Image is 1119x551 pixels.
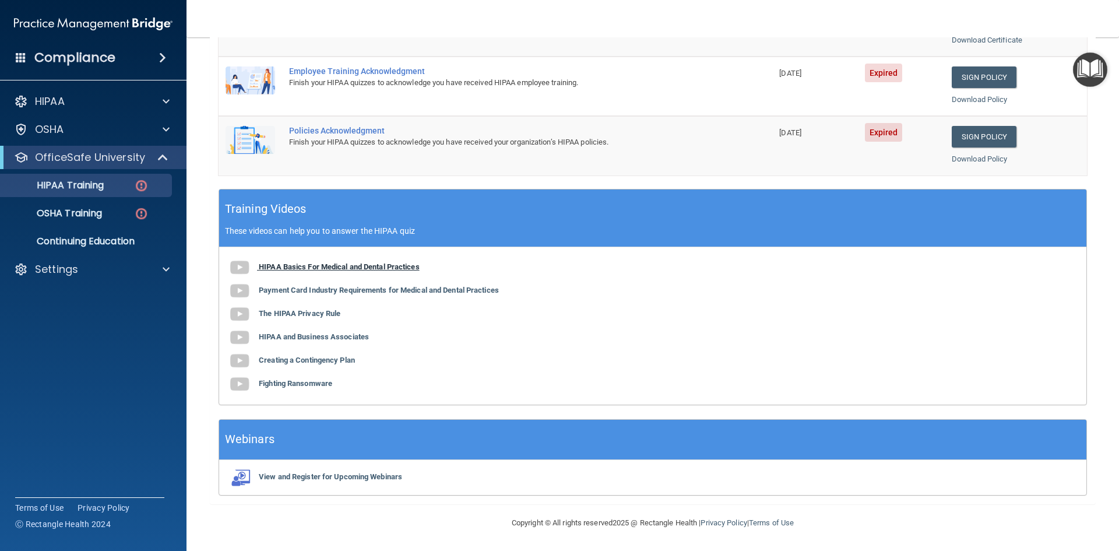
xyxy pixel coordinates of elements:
div: Policies Acknowledgment [289,126,714,135]
a: HIPAA [14,94,170,108]
p: HIPAA [35,94,65,108]
div: Finish your HIPAA quizzes to acknowledge you have received your organization’s HIPAA policies. [289,135,714,149]
a: OSHA [14,122,170,136]
a: Sign Policy [952,66,1016,88]
p: HIPAA Training [8,180,104,191]
a: Privacy Policy [701,518,747,527]
span: Expired [865,123,903,142]
a: Download Policy [952,95,1008,104]
a: Download Policy [952,155,1008,163]
b: View and Register for Upcoming Webinars [259,472,402,481]
h5: Training Videos [225,199,307,219]
span: Ⓒ Rectangle Health 2024 [15,518,111,530]
button: Open Resource Center [1073,52,1107,87]
h4: Compliance [34,50,115,66]
p: OSHA [35,122,64,136]
img: gray_youtube_icon.38fcd6cc.png [228,326,251,349]
p: OfficeSafe University [35,150,145,164]
a: Privacy Policy [78,502,130,514]
b: The HIPAA Privacy Rule [259,309,340,318]
a: Terms of Use [15,502,64,514]
b: HIPAA and Business Associates [259,332,369,341]
h5: Webinars [225,429,275,450]
span: [DATE] [779,128,801,137]
img: gray_youtube_icon.38fcd6cc.png [228,349,251,373]
b: Fighting Ransomware [259,379,332,388]
a: Settings [14,262,170,276]
p: OSHA Training [8,208,102,219]
img: webinarIcon.c7ebbf15.png [228,469,251,486]
b: HIPAA Basics For Medical and Dental Practices [259,262,420,271]
a: OfficeSafe University [14,150,169,164]
img: gray_youtube_icon.38fcd6cc.png [228,279,251,303]
a: Terms of Use [749,518,794,527]
b: Payment Card Industry Requirements for Medical and Dental Practices [259,286,499,294]
b: Creating a Contingency Plan [259,356,355,364]
img: gray_youtube_icon.38fcd6cc.png [228,303,251,326]
img: gray_youtube_icon.38fcd6cc.png [228,373,251,396]
p: Continuing Education [8,236,167,247]
span: [DATE] [779,69,801,78]
div: Copyright © All rights reserved 2025 @ Rectangle Health | | [440,504,865,542]
span: Expired [865,64,903,82]
img: gray_youtube_icon.38fcd6cc.png [228,256,251,279]
iframe: Drift Widget Chat Controller [917,468,1105,515]
p: Settings [35,262,78,276]
a: Download Certificate [952,36,1022,44]
div: Finish your HIPAA quizzes to acknowledge you have received HIPAA employee training. [289,76,714,90]
p: These videos can help you to answer the HIPAA quiz [225,226,1081,236]
div: Employee Training Acknowledgment [289,66,714,76]
img: PMB logo [14,12,173,36]
a: Sign Policy [952,126,1016,148]
img: danger-circle.6113f641.png [134,206,149,221]
img: danger-circle.6113f641.png [134,178,149,193]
